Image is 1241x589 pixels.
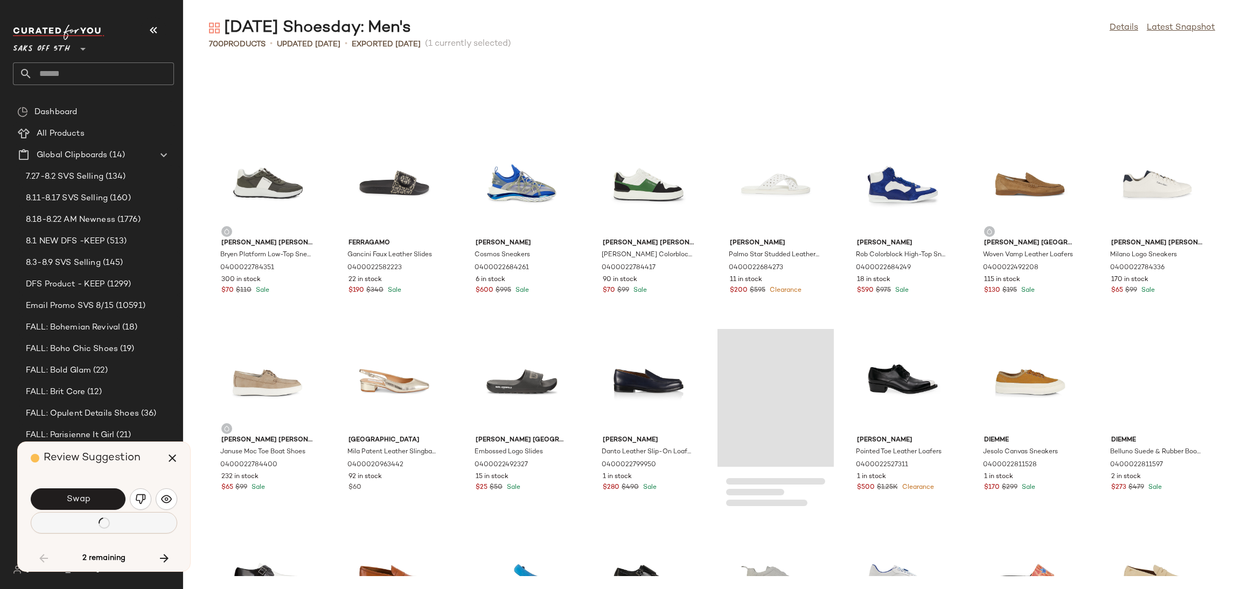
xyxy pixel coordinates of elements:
span: 0400022684273 [729,263,783,273]
span: 1 in stock [603,472,632,482]
span: [PERSON_NAME] [GEOGRAPHIC_DATA] [476,436,567,445]
span: $65 [221,483,233,493]
span: $299 [1002,483,1017,493]
span: [PERSON_NAME] [PERSON_NAME] [221,436,313,445]
span: 90 in stock [603,275,637,285]
div: Products [209,39,266,50]
span: Saks OFF 5TH [13,37,70,56]
span: [PERSON_NAME] [PERSON_NAME] [603,239,694,248]
span: 700 [209,40,224,48]
span: 0400022784400 [220,460,277,470]
img: svg%3e [224,228,230,235]
span: (513) [104,235,127,248]
img: 0400022492208_TAN [975,134,1084,234]
span: $99 [235,483,247,493]
p: updated [DATE] [277,39,340,50]
span: Sale [1019,287,1035,294]
span: 6 in stock [476,275,505,285]
span: $25 [476,483,487,493]
span: Jesolo Canvas Sneakers [983,447,1058,457]
span: (134) [103,171,126,183]
img: 0400022492327_BLACK [467,331,576,431]
span: Sale [893,287,909,294]
span: 0400022811597 [1110,460,1163,470]
img: svg%3e [13,565,22,574]
span: Clearance [768,287,801,294]
span: Sale [1139,287,1155,294]
img: 0400020963442_PLATINO [340,331,449,431]
span: [PERSON_NAME] [603,436,694,445]
span: Clearance [900,484,934,491]
span: 0400020963442 [347,460,403,470]
img: 0400022784351_DARKGREEN [213,134,322,234]
img: 0400022527311 [848,331,957,431]
span: $130 [984,286,1000,296]
span: 0400022684249 [856,263,911,273]
span: [PERSON_NAME] [PERSON_NAME] [1111,239,1203,248]
span: Danto Leather Slip-On Loafers [602,447,693,457]
span: Review Suggestion [44,452,141,464]
span: (18) [120,321,137,334]
span: Diemme [984,436,1076,445]
span: [PERSON_NAME] [476,239,567,248]
span: (22) [91,364,108,377]
span: Diemme [1111,436,1203,445]
span: 8.3-8.9 SVS Selling [26,257,101,269]
span: 115 in stock [984,275,1020,285]
span: FALL: Parisienne It Girl [26,429,114,441]
span: [PERSON_NAME] [PERSON_NAME] [221,239,313,248]
span: Sale [254,287,269,294]
span: $99 [1125,286,1137,296]
span: $273 [1111,483,1126,493]
span: $595 [750,286,765,296]
span: 300 in stock [221,275,261,285]
button: Swap [31,488,126,510]
span: FALL: Bohemian Revival [26,321,120,334]
span: Rob Colorblock High-Top Sneakers [856,250,947,260]
span: Sale [386,287,401,294]
span: (12) [85,386,102,398]
span: 22 in stock [348,275,382,285]
img: svg%3e [986,228,993,235]
span: 0400022784351 [220,263,274,273]
span: $490 [622,483,639,493]
span: $60 [348,483,361,493]
img: 0400022784417_BLACK [594,134,703,234]
span: (1299) [105,278,131,291]
img: cfy_white_logo.C9jOOHJF.svg [13,25,104,40]
img: 0400022799950_MIDNIGHT [594,331,703,431]
span: Swap [66,494,90,504]
span: Sale [631,287,647,294]
span: Bryen Platform Low-Top Sneakers [220,250,312,260]
div: [DATE] Shoesday: Men's [209,17,411,39]
span: $590 [857,286,874,296]
span: 92 in stock [348,472,382,482]
span: $479 [1128,483,1144,493]
span: [PERSON_NAME] Colorblock Low-Top Sneakers [602,250,693,260]
img: svg%3e [135,494,146,504]
span: [PERSON_NAME] [857,239,949,248]
span: 0400022784417 [602,263,656,273]
img: svg%3e [224,425,230,432]
span: Sale [505,484,520,491]
span: Sale [641,484,657,491]
span: Dashboard [34,106,77,118]
a: Latest Snapshot [1147,22,1215,34]
span: $280 [603,483,619,493]
span: $340 [366,286,384,296]
span: $65 [1111,286,1123,296]
span: $1.25K [877,483,898,493]
img: 0400022811528 [975,331,1084,431]
span: FALL: Opulent Details Shoes [26,408,139,420]
span: 15 in stock [476,472,508,482]
span: 8.11-8.17 SVS Selling [26,192,108,205]
span: (1776) [115,214,141,226]
span: Woven Vamp Leather Loafers [983,250,1073,260]
img: 0400022684249_NEONBLUEWHITE [848,134,957,234]
span: 0400022582223 [347,263,402,273]
span: [PERSON_NAME] [857,436,949,445]
span: FALL: Brit Core [26,386,85,398]
span: 0400022784336 [1110,263,1165,273]
span: 0400022799950 [602,460,656,470]
span: 170 in stock [1111,275,1148,285]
